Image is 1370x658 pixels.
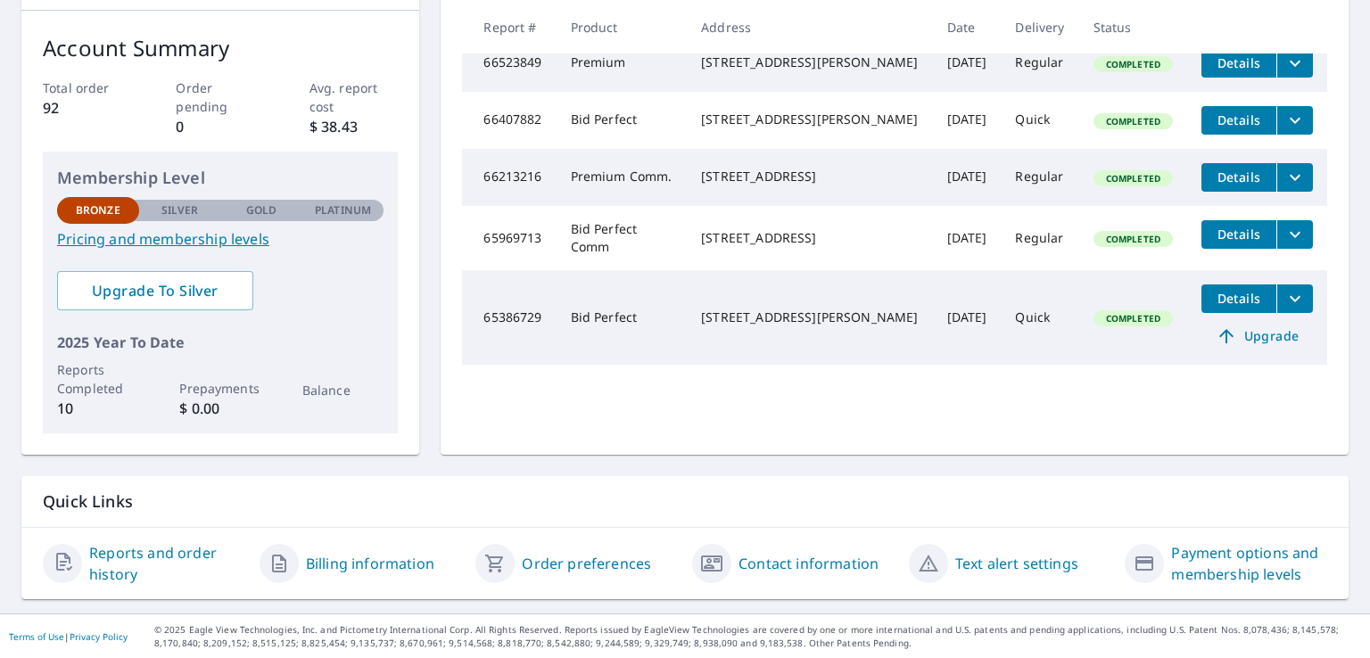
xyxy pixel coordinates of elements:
[557,92,688,149] td: Bid Perfect
[57,271,253,310] a: Upgrade To Silver
[57,398,139,419] p: 10
[306,553,434,574] a: Billing information
[1212,111,1266,128] span: Details
[557,35,688,92] td: Premium
[462,92,556,149] td: 66407882
[1001,206,1078,270] td: Regular
[1171,542,1327,585] a: Payment options and membership levels
[302,381,384,399] p: Balance
[1095,233,1171,245] span: Completed
[315,202,371,218] p: Platinum
[1276,284,1313,313] button: filesDropdownBtn-65386729
[89,542,245,585] a: Reports and order history
[43,78,132,97] p: Total order
[1201,220,1276,249] button: detailsBtn-65969713
[1001,270,1078,365] td: Quick
[933,270,1002,365] td: [DATE]
[701,229,918,247] div: [STREET_ADDRESS]
[1201,322,1313,350] a: Upgrade
[57,332,384,353] p: 2025 Year To Date
[933,149,1002,206] td: [DATE]
[1212,226,1266,243] span: Details
[933,206,1002,270] td: [DATE]
[179,398,261,419] p: $ 0.00
[1201,284,1276,313] button: detailsBtn-65386729
[1001,149,1078,206] td: Regular
[1212,290,1266,307] span: Details
[154,623,1361,650] p: © 2025 Eagle View Technologies, Inc. and Pictometry International Corp. All Rights Reserved. Repo...
[1001,35,1078,92] td: Regular
[76,202,120,218] p: Bronze
[1095,172,1171,185] span: Completed
[1212,54,1266,71] span: Details
[1001,92,1078,149] td: Quick
[246,202,276,218] p: Gold
[309,78,399,116] p: Avg. report cost
[1095,115,1171,127] span: Completed
[739,553,879,574] a: Contact information
[557,149,688,206] td: Premium Comm.
[9,631,128,642] p: |
[701,168,918,185] div: [STREET_ADDRESS]
[179,379,261,398] p: Prepayments
[71,281,239,300] span: Upgrade To Silver
[70,630,128,643] a: Privacy Policy
[309,116,399,137] p: $ 38.43
[462,149,556,206] td: 66213216
[1276,220,1313,249] button: filesDropdownBtn-65969713
[57,166,384,190] p: Membership Level
[1276,106,1313,135] button: filesDropdownBtn-66407882
[701,53,918,71] div: [STREET_ADDRESS][PERSON_NAME]
[955,553,1078,574] a: Text alert settings
[522,553,651,574] a: Order preferences
[701,111,918,128] div: [STREET_ADDRESS][PERSON_NAME]
[557,270,688,365] td: Bid Perfect
[1201,106,1276,135] button: detailsBtn-66407882
[462,206,556,270] td: 65969713
[933,35,1002,92] td: [DATE]
[43,490,1327,513] p: Quick Links
[462,35,556,92] td: 66523849
[9,630,64,643] a: Terms of Use
[57,360,139,398] p: Reports Completed
[1201,163,1276,192] button: detailsBtn-66213216
[557,206,688,270] td: Bid Perfect Comm
[1201,49,1276,78] button: detailsBtn-66523849
[43,97,132,119] p: 92
[176,116,265,137] p: 0
[57,228,384,250] a: Pricing and membership levels
[933,92,1002,149] td: [DATE]
[701,308,918,326] div: [STREET_ADDRESS][PERSON_NAME]
[1276,163,1313,192] button: filesDropdownBtn-66213216
[462,270,556,365] td: 65386729
[1095,58,1171,70] span: Completed
[1212,169,1266,185] span: Details
[43,32,398,64] p: Account Summary
[1276,49,1313,78] button: filesDropdownBtn-66523849
[176,78,265,116] p: Order pending
[1212,325,1302,347] span: Upgrade
[1095,312,1171,325] span: Completed
[161,202,199,218] p: Silver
